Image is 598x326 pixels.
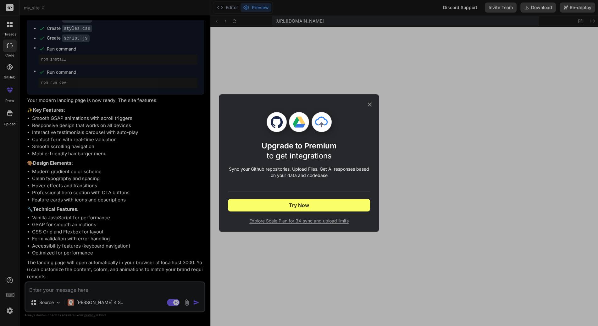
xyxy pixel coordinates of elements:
[289,201,309,209] span: Try Now
[228,199,370,211] button: Try Now
[228,218,370,224] span: Explore Scale Plan for 3X sync and upload limits
[267,151,332,160] span: to get integrations
[262,141,337,161] h1: Upgrade to Premium
[228,166,370,179] p: Sync your Github repositories, Upload Files. Get AI responses based on your data and codebase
